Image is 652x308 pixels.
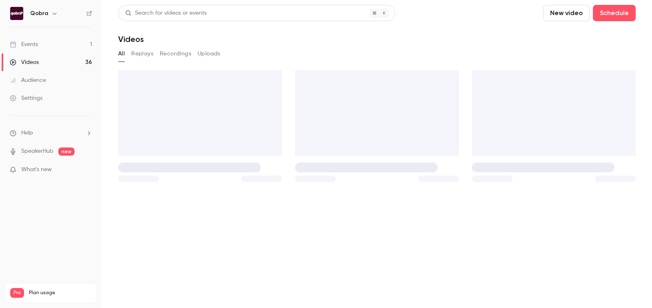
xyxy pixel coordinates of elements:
div: Search for videos or events [125,9,207,18]
li: help-dropdown-opener [10,129,92,137]
span: Help [21,129,33,137]
a: SpeakerHub [21,147,53,156]
div: Settings [10,94,42,102]
span: Plan usage [29,290,92,296]
img: Qobra [10,7,23,20]
div: Audience [10,76,46,84]
button: All [118,47,125,60]
button: Uploads [198,47,220,60]
h6: Qobra [30,9,48,18]
div: Events [10,40,38,48]
section: Videos [118,5,636,303]
span: new [58,147,75,156]
button: Recordings [160,47,191,60]
span: What's new [21,165,52,174]
button: New video [543,5,590,21]
button: Replays [131,47,153,60]
button: Schedule [593,5,636,21]
div: Videos [10,58,39,66]
span: Pro [10,288,24,298]
h1: Videos [118,34,144,44]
